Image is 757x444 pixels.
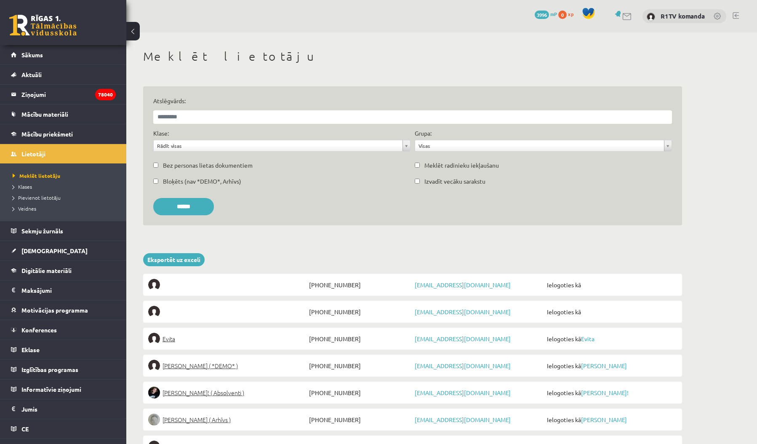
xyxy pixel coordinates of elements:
span: [PHONE_NUMBER] [307,414,413,425]
a: [EMAIL_ADDRESS][DOMAIN_NAME] [415,416,511,423]
a: Pievienot lietotāju [13,194,118,201]
label: Klase: [153,129,169,138]
span: Digitālie materiāli [21,267,72,274]
img: R1TV komanda [647,13,655,21]
span: Eklase [21,346,40,353]
label: Bez personas lietas dokumentiem [163,161,253,170]
span: [PERSON_NAME] ( Arhīvs ) [163,414,231,425]
i: 78040 [95,89,116,100]
a: Izglītības programas [11,360,116,379]
a: [EMAIL_ADDRESS][DOMAIN_NAME] [415,281,511,289]
label: Atslēgvārds: [153,96,672,105]
a: [EMAIL_ADDRESS][DOMAIN_NAME] [415,335,511,342]
span: [PHONE_NUMBER] [307,360,413,372]
a: 0 xp [558,11,578,17]
span: Pievienot lietotāju [13,194,61,201]
span: Meklēt lietotāju [13,172,60,179]
a: 3996 mP [535,11,557,17]
label: Grupa: [415,129,432,138]
span: Rādīt visas [157,140,399,151]
span: [PHONE_NUMBER] [307,279,413,291]
a: Eksportēt uz exceli [143,253,205,266]
a: Digitālie materiāli [11,261,116,280]
span: xp [568,11,573,17]
a: [PERSON_NAME] ( Arhīvs ) [148,414,307,425]
span: Ielogoties kā [545,414,677,425]
span: Jumis [21,405,37,413]
img: Lelde Braune [148,414,160,425]
span: Ielogoties kā [545,333,677,345]
span: Mācību materiāli [21,110,68,118]
a: [EMAIL_ADDRESS][DOMAIN_NAME] [415,308,511,316]
a: Eklase [11,340,116,359]
a: Rādīt visas [154,140,410,151]
span: Klases [13,183,32,190]
a: Ziņojumi78040 [11,85,116,104]
a: [PERSON_NAME]! [581,389,629,396]
a: [DEMOGRAPHIC_DATA] [11,241,116,260]
span: 3996 [535,11,549,19]
a: [PERSON_NAME] ( *DEMO* ) [148,360,307,372]
span: Visas [418,140,661,151]
span: Aktuāli [21,71,42,78]
a: Rīgas 1. Tālmācības vidusskola [9,15,77,36]
span: Informatīvie ziņojumi [21,385,81,393]
span: Evita [163,333,175,345]
a: Jumis [11,399,116,419]
span: [PHONE_NUMBER] [307,333,413,345]
span: [DEMOGRAPHIC_DATA] [21,247,88,254]
span: [PHONE_NUMBER] [307,387,413,399]
img: Elīna Elizabete Ancveriņa [148,360,160,372]
a: Mācību priekšmeti [11,124,116,144]
a: [EMAIL_ADDRESS][DOMAIN_NAME] [415,362,511,369]
span: Ielogoties kā [545,279,677,291]
a: Informatīvie ziņojumi [11,380,116,399]
img: Evita [148,333,160,345]
a: Aktuāli [11,65,116,84]
span: [PERSON_NAME]! ( Absolventi ) [163,387,244,399]
a: Sākums [11,45,116,64]
img: Sofija Anrio-Karlauska! [148,387,160,399]
span: Lietotāji [21,150,45,158]
span: Mācību priekšmeti [21,130,73,138]
span: Izglītības programas [21,366,78,373]
label: Izvadīt vecāku sarakstu [424,177,485,186]
a: [PERSON_NAME] [581,362,627,369]
h1: Meklēt lietotāju [143,49,682,64]
span: Veidnes [13,205,36,212]
a: Klases [13,183,118,190]
span: Sekmju žurnāls [21,227,63,235]
span: Sākums [21,51,43,59]
a: Lietotāji [11,144,116,163]
span: [PHONE_NUMBER] [307,306,413,318]
a: Maksājumi [11,281,116,300]
label: Meklēt radinieku iekļaušanu [424,161,499,170]
span: CE [21,425,29,433]
a: Evita [148,333,307,345]
span: Motivācijas programma [21,306,88,314]
a: [PERSON_NAME] [581,416,627,423]
legend: Ziņojumi [21,85,116,104]
span: Ielogoties kā [545,360,677,372]
a: CE [11,419,116,439]
span: [PERSON_NAME] ( *DEMO* ) [163,360,238,372]
a: [EMAIL_ADDRESS][DOMAIN_NAME] [415,389,511,396]
span: Ielogoties kā [545,387,677,399]
span: Ielogoties kā [545,306,677,318]
a: R1TV komanda [661,12,705,20]
a: [PERSON_NAME]! ( Absolventi ) [148,387,307,399]
a: Visas [415,140,672,151]
span: mP [550,11,557,17]
a: Mācību materiāli [11,104,116,124]
span: 0 [558,11,567,19]
span: Konferences [21,326,57,334]
a: Motivācijas programma [11,300,116,320]
a: Veidnes [13,205,118,212]
a: Konferences [11,320,116,340]
legend: Maksājumi [21,281,116,300]
a: Meklēt lietotāju [13,172,118,179]
a: Sekmju žurnāls [11,221,116,241]
a: Evita [581,335,594,342]
label: Bloķēts (nav *DEMO*, Arhīvs) [163,177,241,186]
